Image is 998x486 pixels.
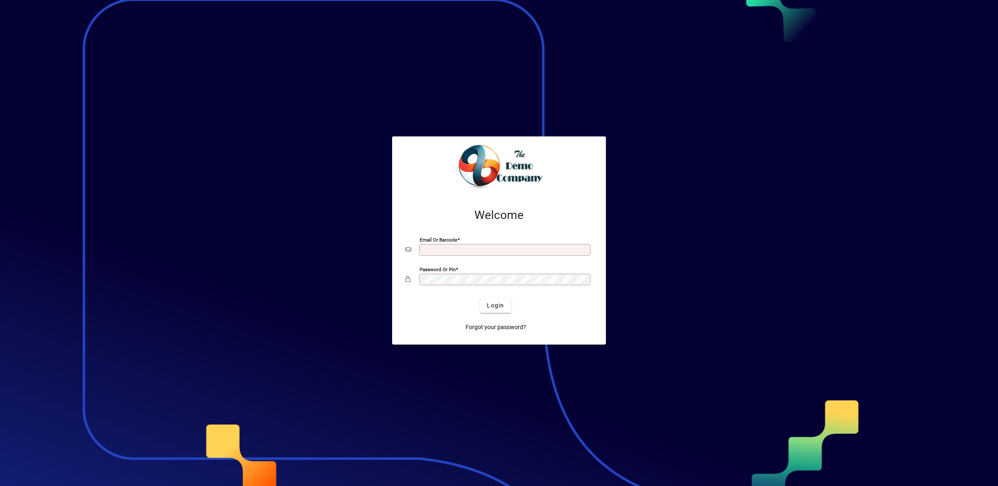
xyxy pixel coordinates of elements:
[466,323,526,332] span: Forgot your password?
[480,298,511,313] button: Login
[420,267,456,272] mat-label: Password or Pin
[405,208,593,222] h2: Welcome
[487,301,504,310] span: Login
[420,237,457,243] mat-label: Email or Barcode
[462,320,529,335] a: Forgot your password?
